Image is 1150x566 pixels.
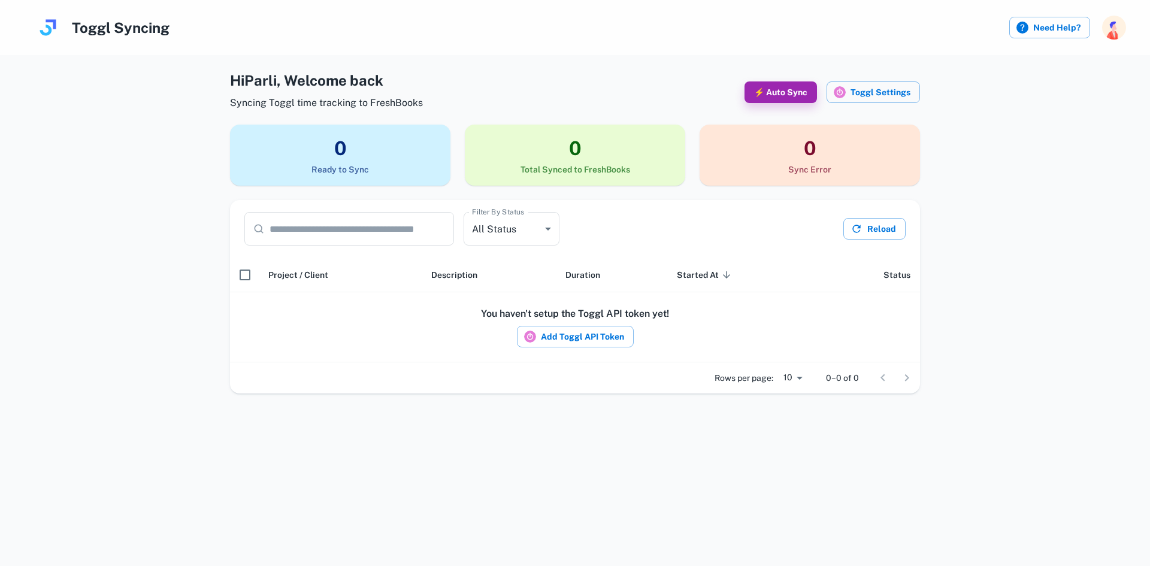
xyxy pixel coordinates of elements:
span: Status [883,268,910,282]
h4: Hi Parli , Welcome back [230,69,423,91]
h3: 0 [700,134,920,163]
h3: 0 [465,134,685,163]
p: 0–0 of 0 [826,371,859,385]
button: Reload [843,218,906,240]
img: logo.svg [36,16,60,40]
div: All Status [464,212,559,246]
h6: Ready to Sync [230,163,450,176]
h3: 0 [230,134,450,163]
h4: Toggl Syncing [72,17,170,38]
p: Rows per page: [715,371,773,385]
img: Toggl icon [524,331,536,343]
span: Duration [565,268,600,282]
button: Toggl iconToggl Settings [827,81,920,103]
div: scrollable content [230,258,920,362]
span: Project / Client [268,268,328,282]
h6: Sync Error [700,163,920,176]
div: 10 [778,369,807,386]
span: Description [431,268,477,282]
button: ⚡ Auto Sync [745,81,817,103]
h6: You haven't setup the Toggl API token yet! [240,307,910,321]
label: Need Help? [1009,17,1090,38]
span: Syncing Toggl time tracking to FreshBooks [230,96,423,110]
label: Filter By Status [472,207,524,217]
h6: Total Synced to FreshBooks [465,163,685,176]
img: photoURL [1102,16,1126,40]
button: Toggl iconAdd Toggl API Token [517,326,634,347]
img: Toggl icon [834,86,846,98]
span: Started At [677,268,734,282]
